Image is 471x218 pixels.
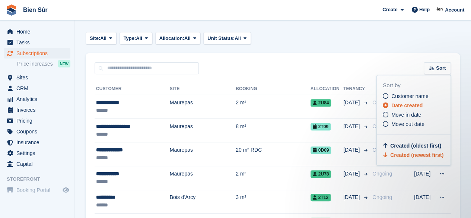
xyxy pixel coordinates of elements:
span: Create [382,6,397,13]
span: Sites [16,72,61,83]
span: Allocation: [159,35,184,42]
td: 2 m² [236,95,311,119]
span: Home [16,26,61,37]
button: Type: All [120,32,152,44]
span: Site: [90,35,100,42]
span: [DATE] [343,193,361,201]
span: [DATE] [343,170,361,178]
span: Move in date [391,112,421,118]
span: [DATE] [343,99,361,107]
span: Move out date [391,121,424,127]
span: Price increases [17,60,53,67]
a: menu [4,185,70,195]
img: stora-icon-8386f47178a22dfd0bd8f6a31ec36ba5ce8667c1dd55bd0f319d3a0aa187defe.svg [6,4,17,16]
span: Insurance [16,137,61,148]
th: Customer [95,83,170,95]
span: Customer name [391,93,429,99]
a: Date created [383,102,451,110]
td: Maurepas [170,119,236,142]
span: 2T12 [311,194,331,201]
a: menu [4,26,70,37]
span: CRM [16,83,61,94]
span: Type: [124,35,136,42]
span: Created (oldest first) [390,143,441,149]
a: Move out date [383,120,451,128]
a: menu [4,94,70,104]
td: [DATE] [414,166,435,190]
a: menu [4,48,70,59]
span: Settings [16,148,61,158]
span: Tasks [16,37,61,48]
div: NEW [58,60,70,67]
div: Sort by [383,81,451,90]
span: All [100,35,106,42]
td: Maurepas [170,166,236,190]
span: Coupons [16,126,61,137]
span: All [136,35,142,42]
th: Booking [236,83,311,95]
span: All [184,35,191,42]
span: Ongoing [372,194,392,200]
td: 2 m² [236,166,311,190]
span: Date created [391,102,423,108]
button: Site: All [86,32,117,44]
span: Analytics [16,94,61,104]
td: 8 m² [236,119,311,142]
span: [DATE] [343,146,361,154]
span: Ongoing [372,147,392,153]
th: Allocation [311,83,343,95]
th: Site [170,83,236,95]
a: Price increases NEW [17,60,70,68]
span: Ongoing [372,171,392,177]
a: menu [4,159,70,169]
button: Allocation: All [155,32,201,44]
a: Move in date [383,111,451,119]
a: menu [4,116,70,126]
a: menu [4,126,70,137]
a: Created (newest first) [383,152,443,158]
span: 2U84 [311,99,331,107]
span: 2T09 [311,123,331,130]
td: Bois d'Arcy [170,190,236,214]
td: [DATE] [414,190,435,214]
span: 2U78 [311,170,331,178]
span: Capital [16,159,61,169]
th: Tenancy [343,83,369,95]
img: Asmaa Habri [436,6,444,13]
td: Maurepas [170,142,236,166]
a: menu [4,83,70,94]
span: Sort [436,64,446,72]
span: Help [419,6,430,13]
span: Invoices [16,105,61,115]
span: All [235,35,241,42]
a: Preview store [61,186,70,195]
a: menu [4,37,70,48]
span: Ongoing [372,99,392,105]
span: Created (newest first) [390,152,443,158]
span: Account [445,6,464,14]
a: Customer name [383,92,451,100]
a: Bien Sûr [20,4,51,16]
a: menu [4,137,70,148]
a: menu [4,148,70,158]
span: Booking Portal [16,185,61,195]
button: Unit Status: All [203,32,251,44]
a: menu [4,105,70,115]
span: Ongoing [372,123,392,129]
a: menu [4,72,70,83]
span: 0D09 [311,146,331,154]
td: 3 m² [236,190,311,214]
span: Subscriptions [16,48,61,59]
span: Unit Status: [207,35,235,42]
span: Storefront [7,176,74,183]
td: 20 m² RDC [236,142,311,166]
a: Created (oldest first) [383,143,441,149]
span: [DATE] [343,123,361,130]
span: Pricing [16,116,61,126]
td: Maurepas [170,95,236,119]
